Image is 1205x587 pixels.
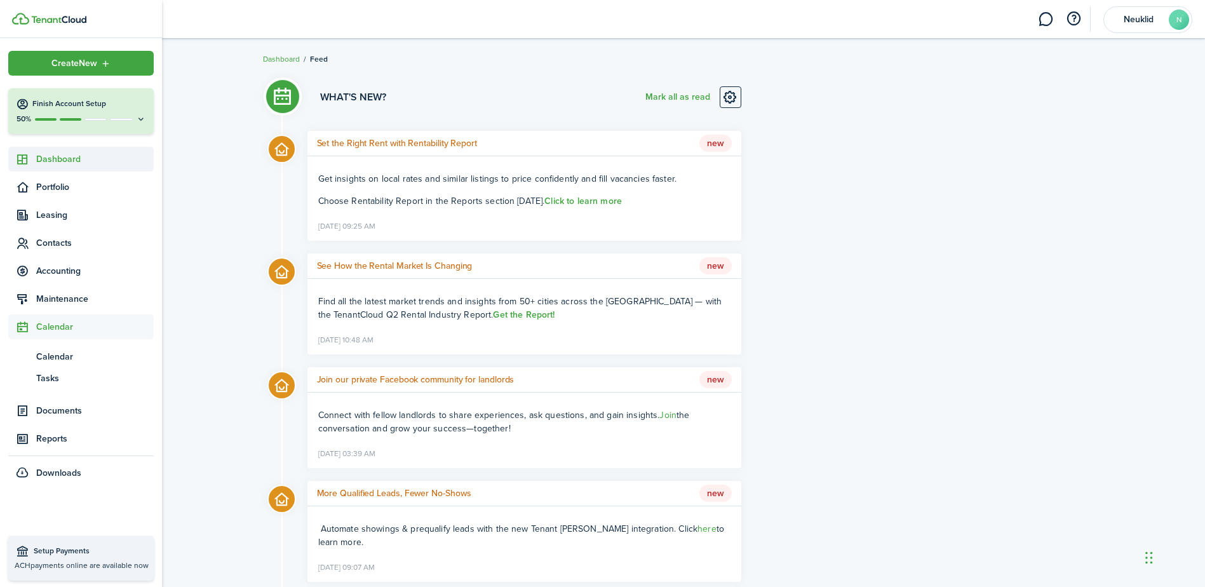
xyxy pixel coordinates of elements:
time: [DATE] 10:48 AM [318,330,374,347]
span: Neuklid [1113,15,1164,24]
h4: Finish Account Setup [32,98,146,109]
div: Drag [1145,539,1153,577]
button: Finish Account Setup50% [8,88,154,134]
a: Get the Report! [493,308,555,321]
span: Tasks [36,372,154,385]
span: Feed [310,53,328,65]
button: Open resource center [1063,8,1084,30]
a: here [697,522,717,536]
iframe: Chat Widget [993,450,1205,587]
span: Portfolio [36,180,154,194]
h5: More Qualified Leads, Fewer No-Shows [317,487,471,500]
a: Join [659,408,677,422]
h3: What's new? [320,90,386,105]
h5: Set the Right Rent with Rentability Report [317,137,477,150]
span: New [699,485,732,503]
h5: See How the Rental Market Is Changing [317,259,473,273]
span: Reports [36,432,154,445]
span: Find all the latest market trends and insights from 50+ cities across the [GEOGRAPHIC_DATA] — wit... [318,295,722,321]
p: 50% [16,114,32,125]
time: [DATE] 03:39 AM [318,444,375,461]
span: Maintenance [36,292,154,306]
span: Contacts [36,236,154,250]
span: Dashboard [36,152,154,166]
a: Dashboard [8,147,154,172]
span: New [699,135,732,152]
h5: Join our private Facebook community for landlords [317,373,515,386]
a: Dashboard [263,53,300,65]
a: Tasks [8,367,154,389]
span: payments online are available now [30,560,149,571]
span: Automate showings & prequalify leads with the new Tenant [PERSON_NAME] integration. Click [318,522,698,536]
button: Open menu [8,51,154,76]
a: Messaging [1033,3,1058,36]
p: ACH [15,560,147,571]
span: the conversation and grow your success—together! [318,408,690,435]
img: TenantCloud [12,13,29,25]
span: Calendar [36,320,154,334]
span: Documents [36,404,154,417]
avatar-text: N [1169,10,1189,30]
a: Setup PaymentsACHpayments online are available now [8,536,154,581]
span: Create New [51,59,97,68]
time: [DATE] 09:07 AM [318,558,375,574]
a: Calendar [8,346,154,367]
span: Accounting [36,264,154,278]
p: Get insights on local rates and similar listings to price confidently and fill vacancies faster. [318,172,730,186]
span: New [699,371,732,389]
span: Setup Payments [34,545,147,558]
span: Calendar [36,350,154,363]
span: Connect with fellow landlords to share experiences, ask questions, and gain insights. [318,408,660,422]
button: Mark all as read [645,86,710,108]
span: Leasing [36,208,154,222]
p: Choose Rentability Report in the Reports section [DATE]. [318,194,730,208]
a: Click to learn more [544,194,622,208]
span: New [699,257,732,275]
span: Downloads [36,466,81,480]
img: TenantCloud [31,16,86,24]
a: Reports [8,426,154,451]
time: [DATE] 09:25 AM [318,217,375,233]
span: to learn more. [318,522,724,549]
